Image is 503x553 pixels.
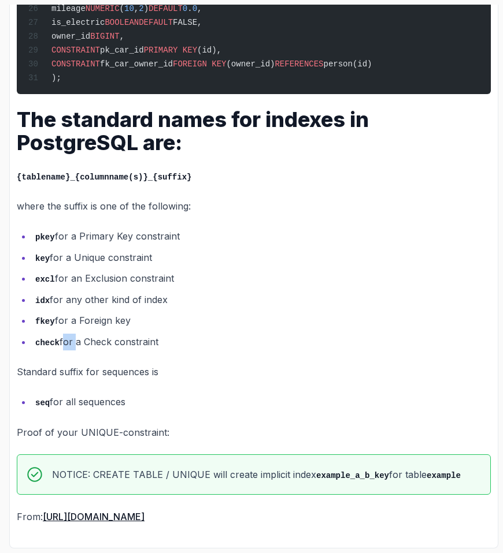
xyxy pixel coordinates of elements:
span: . [187,4,192,13]
p: where the suffix is one of the following: [17,198,491,214]
li: for a Foreign key [32,312,491,329]
span: pk_car_id [100,46,144,55]
code: example_a_b_key [316,471,389,480]
span: CONSTRAINT [51,46,100,55]
span: PRIMARY KEY [144,46,197,55]
code: idx [35,296,50,305]
p: From: [17,509,491,525]
li: for a Check constraint [32,334,491,350]
a: [URL][DOMAIN_NAME] [43,511,145,522]
span: FALSE, [173,18,202,27]
span: DEFAULT [139,18,173,27]
code: example [427,471,461,480]
code: check [35,338,60,348]
li: for any other kind of index [32,292,491,308]
span: , [134,4,139,13]
span: CONSTRAINT [51,59,100,69]
span: is_electric [51,18,105,27]
p: Proof of your UNIQUE-constraint: [17,424,491,440]
p: Standard suffix for sequences is [17,364,491,380]
span: , [197,4,202,13]
span: REFERENCES [275,59,323,69]
span: owner_id [51,32,90,41]
span: person(id) [323,59,372,69]
code: {tablename}_{columnname(s)}_{suffix} [17,173,191,182]
span: FOREIGN KEY [173,59,226,69]
span: 10 [124,4,134,13]
span: NUMERIC [86,4,120,13]
span: 0 [193,4,197,13]
code: fkey [35,317,55,326]
p: NOTICE: CREATE TABLE / UNIQUE will create implicit index for table [52,466,461,483]
span: ); [51,73,61,83]
span: 0 [183,4,187,13]
li: for a Unique constraint [32,249,491,266]
code: excl [35,275,55,284]
span: mileage [51,4,86,13]
code: key [35,254,50,263]
span: fk_car_owner_id [100,59,173,69]
span: DEFAULT [149,4,183,13]
code: seq [35,398,50,408]
span: BOOLEAN [105,18,139,27]
span: (owner_id) [226,59,275,69]
li: for all sequences [32,394,491,410]
span: (id), [197,46,221,55]
span: 2 [139,4,143,13]
li: for a Primary Key constraint [32,228,491,245]
span: ) [144,4,149,13]
code: pkey [35,233,55,242]
span: BIGINT [90,32,119,41]
li: for an Exclusion constraint [32,270,491,287]
span: ( [120,4,124,13]
span: , [120,32,124,41]
h1: The standard names for indexes in PostgreSQL are: [17,108,491,154]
